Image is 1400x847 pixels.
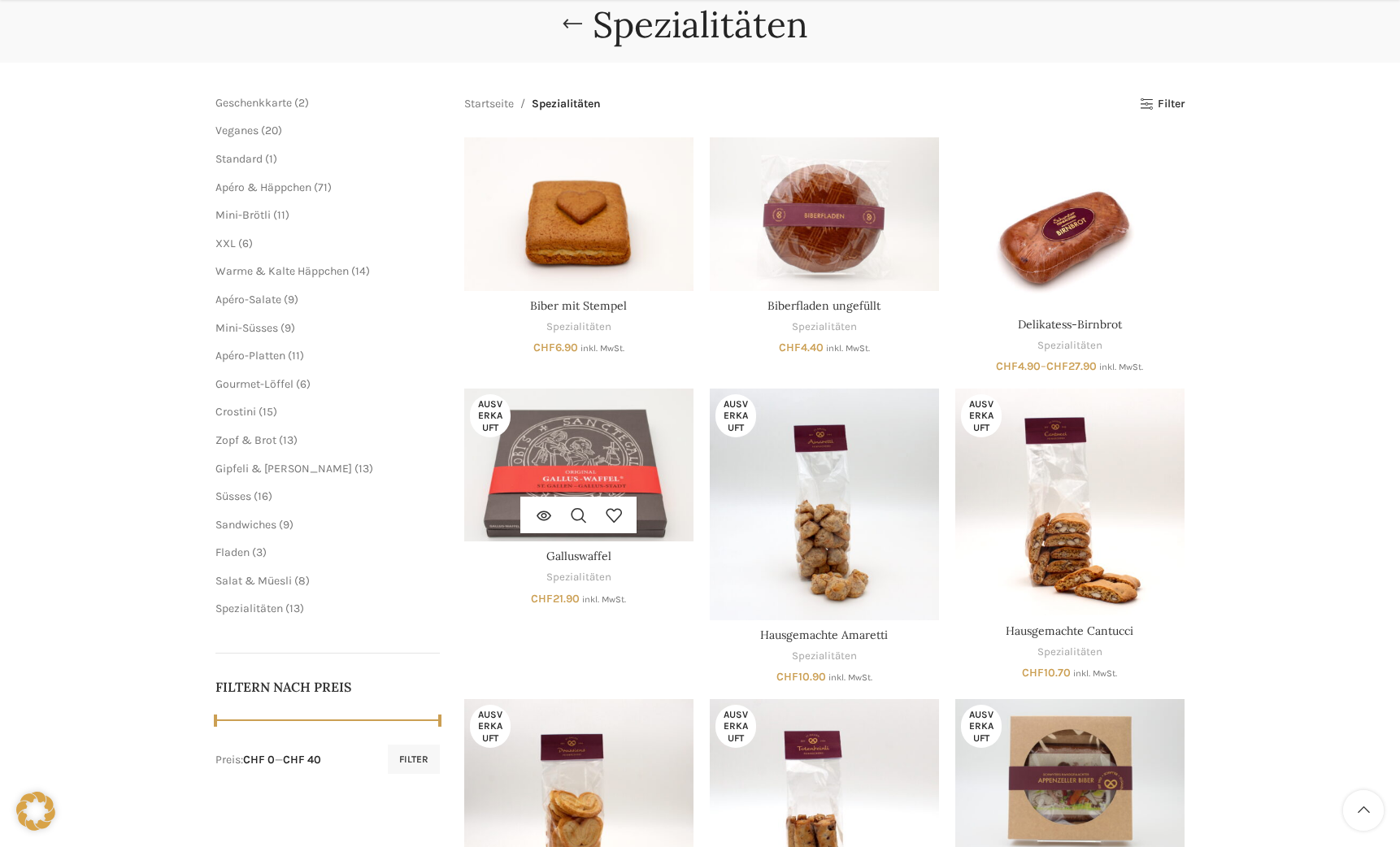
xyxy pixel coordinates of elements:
span: 8 [298,574,306,588]
span: – [955,358,1185,375]
a: Mini-Süsses [215,321,278,335]
small: inkl. MwSt. [1099,362,1143,372]
span: 11 [292,349,300,363]
a: Scroll to top button [1343,790,1384,831]
a: Schnellansicht [561,497,596,533]
a: Geschenkkarte [215,96,292,110]
span: 9 [283,518,289,532]
a: Biberfladen ungefüllt [767,298,880,313]
span: CHF [776,670,798,684]
a: Lese mehr über „Galluswaffel“ [526,497,561,533]
a: Gourmet-Löffel [215,377,293,391]
div: Preis: — [215,752,321,768]
span: 15 [263,405,273,419]
span: Apéro-Platten [215,349,285,363]
span: Süsses [215,489,251,503]
a: Fladen [215,545,250,559]
span: CHF [533,341,555,354]
a: Standard [215,152,263,166]
a: Crostini [215,405,256,419]
a: Spezialitäten [1037,338,1102,354]
span: 13 [283,433,293,447]
a: Sandwiches [215,518,276,532]
span: Ausverkauft [470,394,511,437]
a: Biber mit Stempel [464,137,693,290]
a: Spezialitäten [792,319,857,335]
h1: Spezialitäten [593,3,808,46]
a: Apéro & Häppchen [215,180,311,194]
span: 16 [258,489,268,503]
span: Veganes [215,124,259,137]
a: Zopf & Brot [215,433,276,447]
span: CHF [1022,666,1044,680]
span: CHF [779,341,801,354]
a: Hausgemachte Cantucci [1006,623,1133,638]
a: Biberfladen ungefüllt [710,137,939,290]
a: Apéro-Salate [215,293,281,306]
small: inkl. MwSt. [582,594,626,605]
a: Delikatess-Birnbrot [1018,317,1122,332]
a: Galluswaffel [546,549,611,563]
a: Galluswaffel [464,389,693,541]
span: 2 [298,96,305,110]
span: Spezialitäten [532,95,601,113]
a: Go back [552,8,593,41]
a: Gipfeli & [PERSON_NAME] [215,462,352,476]
a: Hausgemachte Amaretti [710,389,939,620]
a: Mini-Brötli [215,208,271,222]
a: Spezialitäten [546,570,611,585]
a: Spezialitäten [792,649,857,664]
a: Hausgemachte Amaretti [760,628,888,642]
bdi: 27.90 [1046,359,1097,373]
span: 9 [288,293,294,306]
span: CHF [996,359,1018,373]
a: Spezialitäten [215,602,283,615]
a: Spezialitäten [546,319,611,335]
span: 71 [318,180,328,194]
a: Biber mit Stempel [530,298,627,313]
span: 13 [289,602,300,615]
a: Spezialitäten [1037,645,1102,660]
a: Hausgemachte Cantucci [955,389,1185,616]
bdi: 6.90 [533,341,578,354]
span: CHF [531,592,553,606]
nav: Breadcrumb [464,95,601,113]
span: 6 [300,377,307,391]
span: Ausverkauft [715,705,756,748]
span: Ausverkauft [961,394,1002,437]
a: Startseite [464,95,514,113]
span: CHF [1046,359,1068,373]
span: 20 [265,124,278,137]
bdi: 10.90 [776,670,826,684]
span: 11 [277,208,285,222]
a: XXL [215,237,236,250]
span: CHF 40 [283,753,321,767]
span: Ausverkauft [961,705,1002,748]
span: Ausverkauft [715,394,756,437]
bdi: 10.70 [1022,666,1071,680]
a: Salat & Müesli [215,574,292,588]
a: Warme & Kalte Häppchen [215,264,349,278]
a: Filter [1140,98,1185,111]
bdi: 4.90 [996,359,1041,373]
small: inkl. MwSt. [828,672,872,683]
span: 9 [285,321,291,335]
span: 14 [355,264,366,278]
small: inkl. MwSt. [580,343,624,354]
h5: Filtern nach Preis [215,678,440,696]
